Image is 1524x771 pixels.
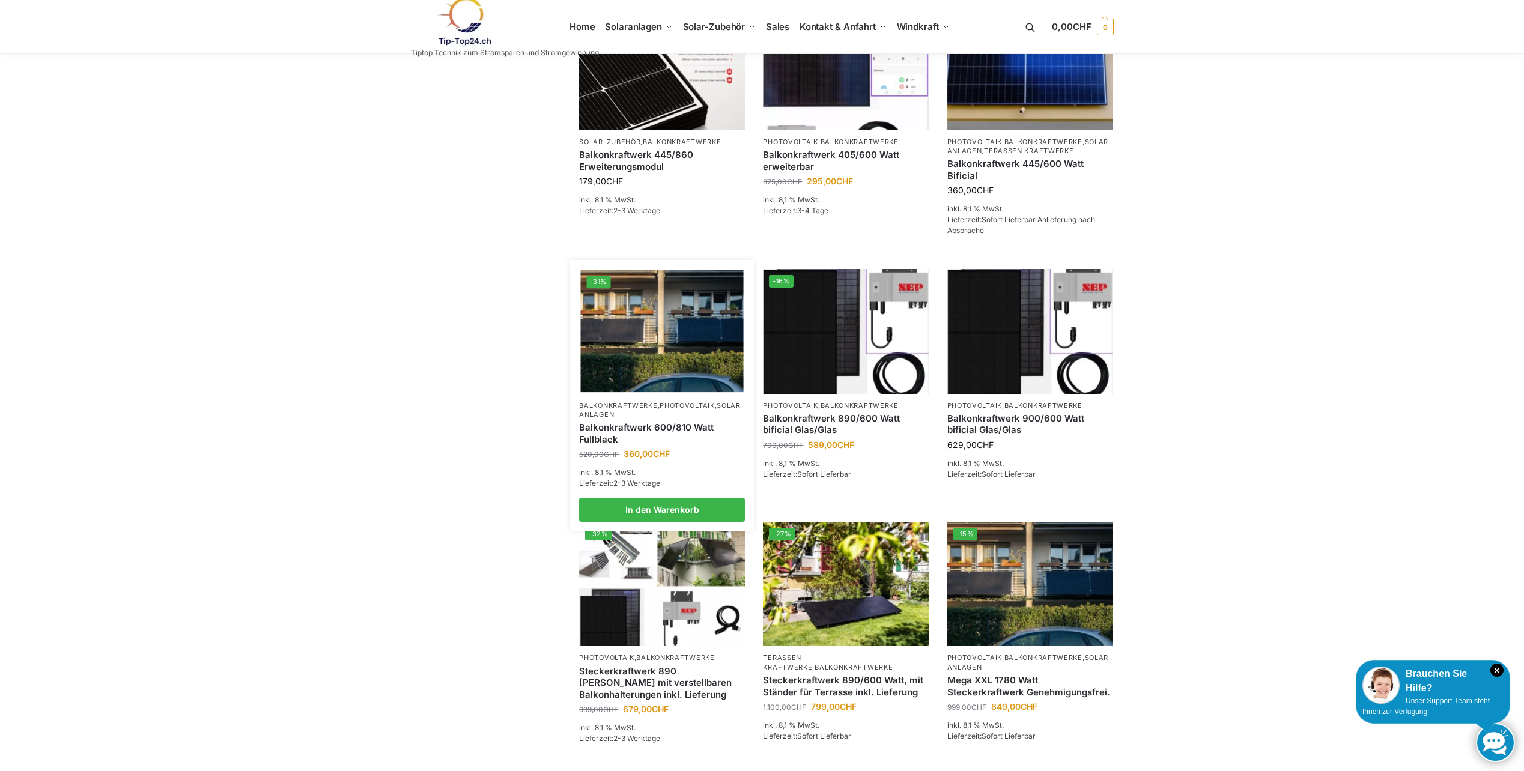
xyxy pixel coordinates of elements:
[947,674,1113,698] a: Mega XXL 1780 Watt Steckerkraftwerk Genehmigungsfrei.
[579,401,745,420] p: , ,
[971,703,986,712] span: CHF
[579,705,618,714] bdi: 999,00
[613,734,660,743] span: 2-3 Werktage
[1004,653,1082,662] a: Balkonkraftwerke
[579,422,745,445] a: Balkonkraftwerk 600/810 Watt Fullblack
[947,440,994,450] bdi: 629,00
[411,49,599,56] p: Tiptop Technik zum Stromsparen und Stromgewinnung
[763,703,806,712] bdi: 1.100,00
[797,206,828,215] span: 3-4 Tage
[1073,21,1091,32] span: CHF
[579,734,660,743] span: Lieferzeit:
[815,663,893,671] a: Balkonkraftwerke
[763,413,929,436] a: Balkonkraftwerk 890/600 Watt bificial Glas/Glas
[947,653,1113,672] p: , ,
[763,720,929,731] p: inkl. 8,1 % MwSt.
[947,138,1002,146] a: Photovoltaik
[579,522,745,646] a: -32%860 Watt Komplett mit Balkonhalterung
[800,21,876,32] span: Kontakt & Anfahrt
[821,401,899,410] a: Balkonkraftwerke
[581,270,744,392] img: 2 Balkonkraftwerke
[579,653,745,662] p: ,
[947,401,1113,410] p: ,
[763,269,929,393] img: Bificiales Hochleistungsmodul
[947,6,1113,130] img: Solaranlage für den kleinen Balkon
[579,401,657,410] a: Balkonkraftwerke
[763,401,929,410] p: ,
[947,158,1113,181] a: Balkonkraftwerk 445/600 Watt Bificial
[837,440,854,450] span: CHF
[643,138,721,146] a: Balkonkraftwerke
[579,149,745,172] a: Balkonkraftwerk 445/860 Erweiterungsmodul
[1362,667,1504,695] div: Brauchen Sie Hilfe?
[808,440,854,450] bdi: 589,00
[763,6,929,130] a: -21%Steckerfertig Plug & Play mit 410 Watt
[1004,138,1082,146] a: Balkonkraftwerke
[579,450,619,459] bdi: 520,00
[947,470,1036,479] span: Lieferzeit:
[763,138,818,146] a: Photovoltaik
[947,413,1113,436] a: Balkonkraftwerk 900/600 Watt bificial Glas/Glas
[947,653,1109,671] a: Solaranlagen
[763,470,851,479] span: Lieferzeit:
[636,653,714,662] a: Balkonkraftwerke
[763,674,929,698] a: Steckerkraftwerk 890/600 Watt, mit Ständer für Terrasse inkl. Lieferung
[947,185,994,195] bdi: 360,00
[763,522,929,646] a: -27%Steckerkraftwerk 890/600 Watt, mit Ständer für Terrasse inkl. Lieferung
[763,138,929,147] p: ,
[763,177,802,186] bdi: 375,00
[763,458,929,469] p: inkl. 8,1 % MwSt.
[763,441,803,450] bdi: 700,00
[613,479,660,488] span: 2-3 Werktage
[763,401,818,410] a: Photovoltaik
[653,449,670,459] span: CHF
[977,440,994,450] span: CHF
[836,176,853,186] span: CHF
[579,722,745,733] p: inkl. 8,1 % MwSt.
[982,470,1036,479] span: Sofort Lieferbar
[947,653,1002,662] a: Photovoltaik
[652,704,669,714] span: CHF
[579,653,634,662] a: Photovoltaik
[982,731,1036,740] span: Sofort Lieferbar
[977,185,994,195] span: CHF
[763,195,929,205] p: inkl. 8,1 % MwSt.
[947,458,1113,469] p: inkl. 8,1 % MwSt.
[811,701,857,712] bdi: 799,00
[683,21,745,32] span: Solar-Zubehör
[1021,701,1037,712] span: CHF
[821,138,899,146] a: Balkonkraftwerke
[947,138,1113,156] p: , , ,
[579,665,745,701] a: Steckerkraftwerk 890 Watt mit verstellbaren Balkonhalterungen inkl. Lieferung
[947,204,1113,214] p: inkl. 8,1 % MwSt.
[1052,9,1113,45] a: 0,00CHF 0
[579,6,745,130] img: Balkonkraftwerk 445/860 Erweiterungsmodul
[788,441,803,450] span: CHF
[613,206,660,215] span: 2-3 Werktage
[1490,664,1504,677] i: Schließen
[581,270,744,392] a: -31%2 Balkonkraftwerke
[763,653,929,672] p: ,
[947,720,1113,731] p: inkl. 8,1 % MwSt.
[947,269,1113,393] img: Bificiales Hochleistungsmodul
[991,701,1037,712] bdi: 849,00
[1362,697,1490,716] span: Unser Support-Team steht Ihnen zur Verfügung
[763,6,929,130] img: Steckerfertig Plug & Play mit 410 Watt
[763,522,929,646] img: Steckerkraftwerk 890/600 Watt, mit Ständer für Terrasse inkl. Lieferung
[604,450,619,459] span: CHF
[579,206,660,215] span: Lieferzeit:
[763,269,929,393] a: -16%Bificiales Hochleistungsmodul
[623,704,669,714] bdi: 679,00
[797,470,851,479] span: Sofort Lieferbar
[766,21,790,32] span: Sales
[1097,19,1114,35] span: 0
[947,703,986,712] bdi: 999,00
[579,138,745,147] p: ,
[1052,21,1091,32] span: 0,00
[1362,667,1400,704] img: Customer service
[579,467,745,478] p: inkl. 8,1 % MwSt.
[579,138,640,146] a: Solar-Zubehör
[791,703,806,712] span: CHF
[606,176,623,186] span: CHF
